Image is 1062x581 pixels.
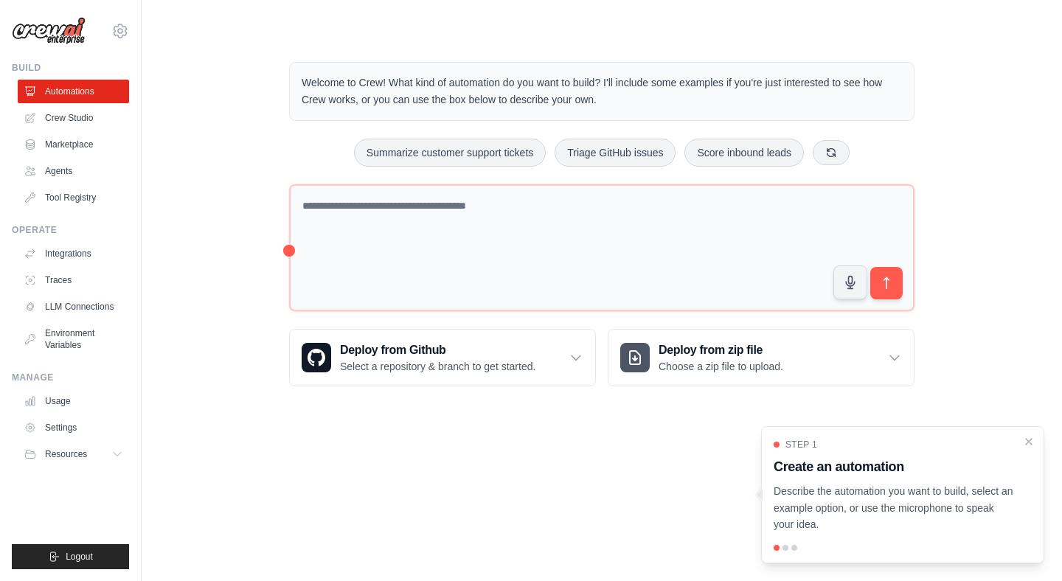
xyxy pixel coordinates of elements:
button: Logout [12,544,129,569]
button: Close walkthrough [1023,436,1035,448]
a: Tool Registry [18,186,129,209]
button: Score inbound leads [684,139,804,167]
a: LLM Connections [18,295,129,319]
a: Usage [18,389,129,413]
img: Logo [12,17,86,45]
a: Crew Studio [18,106,129,130]
h3: Deploy from zip file [659,341,783,359]
p: Welcome to Crew! What kind of automation do you want to build? I'll include some examples if you'... [302,74,902,108]
a: Integrations [18,242,129,265]
button: Triage GitHub issues [555,139,676,167]
a: Environment Variables [18,321,129,357]
a: Marketplace [18,133,129,156]
a: Traces [18,268,129,292]
h3: Create an automation [774,456,1014,477]
div: Build [12,62,129,74]
span: Step 1 [785,439,817,450]
span: Logout [66,551,93,563]
p: Describe the automation you want to build, select an example option, or use the microphone to spe... [774,483,1014,533]
button: Summarize customer support tickets [354,139,546,167]
a: Agents [18,159,129,183]
h3: Deploy from Github [340,341,535,359]
a: Settings [18,416,129,439]
span: Resources [45,448,87,460]
div: Operate [12,224,129,236]
iframe: Chat Widget [988,510,1062,581]
div: Manage [12,372,129,383]
button: Resources [18,442,129,466]
p: Choose a zip file to upload. [659,359,783,374]
a: Automations [18,80,129,103]
p: Select a repository & branch to get started. [340,359,535,374]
